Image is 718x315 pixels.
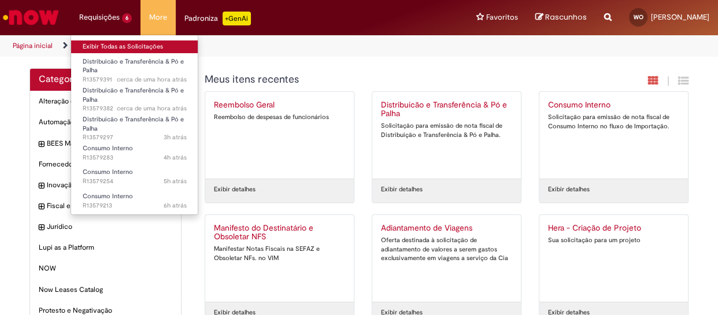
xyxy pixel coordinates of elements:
[71,113,198,138] a: Aberto R13579297 : Distribuicão e Transferência & Pó e Palha
[71,40,198,53] a: Exibir Todas as Solicitações
[83,192,133,201] span: Consumo Interno
[486,12,518,23] span: Favoritos
[164,153,187,162] span: 4h atrás
[39,180,44,192] i: expandir categoria Inovação
[372,215,521,302] a: Adiantamento de Viagens Oferta destinada à solicitação de adiantamento de valores a serem gastos ...
[117,104,187,113] time: 30/09/2025 04:35:00
[39,285,172,295] span: Now Leases Catalog
[651,12,709,22] span: [PERSON_NAME]
[83,57,184,75] span: Distribuicão e Transferência & Pó e Palha
[71,166,198,187] a: Aberto R13579254 : Consumo Interno
[30,237,181,258] div: Lupi as a Platform
[545,12,587,23] span: Rascunhos
[30,112,181,133] div: Automação RPA
[30,154,181,175] div: Fornecedor
[47,201,172,211] span: Fiscal e Tributário
[164,177,187,186] time: 30/09/2025 00:49:33
[214,224,345,242] h2: Manifesto do Destinatário e Obsoletar NFS
[71,190,198,212] a: Aberto R13579213 : Consumo Interno
[83,75,187,84] span: R13579391
[83,201,187,210] span: R13579213
[83,133,187,142] span: R13579297
[539,92,688,179] a: Consumo Interno Solicitação para emissão de nota fiscal de Consumo Interno no fluxo de Importação.
[39,117,172,127] span: Automação RPA
[1,6,61,29] img: ServiceNow
[164,201,187,210] time: 29/09/2025 23:40:28
[83,168,133,176] span: Consumo Interno
[381,185,423,194] a: Exibir detalhes
[205,92,354,179] a: Reembolso Geral Reembolso de despesas de funcionários
[164,133,187,142] time: 30/09/2025 03:15:50
[548,113,679,131] div: Solicitação para emissão de nota fiscal de Consumo Interno no fluxo de Importação.
[548,224,679,233] h2: Hera - Criação de Projeto
[149,12,167,23] span: More
[30,279,181,301] div: Now Leases Catalog
[83,104,187,113] span: R13579382
[184,12,251,25] div: Padroniza
[71,84,198,109] a: Aberto R13579382 : Distribuicão e Transferência & Pó e Palha
[83,144,133,153] span: Consumo Interno
[39,264,172,273] span: NOW
[381,121,512,139] div: Solicitação para emissão de nota fiscal de Distribuição e Transferência & Pó e Palha.
[39,201,44,213] i: expandir categoria Fiscal e Tributário
[381,101,512,119] h2: Distribuicão e Transferência & Pó e Palha
[634,13,643,21] span: WO
[30,258,181,279] div: NOW
[47,180,172,190] span: Inovação
[381,236,512,263] div: Oferta destinada à solicitação de adiantamento de valores a serem gastos exclusivamente em viagen...
[83,153,187,162] span: R13579283
[164,177,187,186] span: 5h atrás
[117,75,187,84] time: 30/09/2025 04:51:43
[47,222,172,232] span: Jurídico
[648,75,658,86] i: Exibição em cartão
[548,236,679,245] div: Sua solicitação para um projeto
[30,195,181,217] div: expandir categoria Fiscal e Tributário Fiscal e Tributário
[71,55,198,80] a: Aberto R13579391 : Distribuicão e Transferência & Pó e Palha
[214,185,256,194] a: Exibir detalhes
[47,139,172,149] span: BEES Marketplace
[39,97,172,106] span: Alteração de pedido
[30,216,181,238] div: expandir categoria Jurídico Jurídico
[372,92,521,179] a: Distribuicão e Transferência & Pó e Palha Solicitação para emissão de nota fiscal de Distribuição...
[39,160,172,169] span: Fornecedor
[71,35,198,215] ul: Requisições
[30,133,181,154] div: expandir categoria BEES Marketplace BEES Marketplace
[117,75,187,84] span: cerca de uma hora atrás
[205,74,564,86] h1: {"description":"","title":"Meus itens recentes"} Categoria
[381,224,512,233] h2: Adiantamento de Viagens
[223,12,251,25] p: +GenAi
[9,35,470,57] ul: Trilhas de página
[214,101,345,110] h2: Reembolso Geral
[205,215,354,302] a: Manifesto do Destinatário e Obsoletar NFS Manifestar Notas Fiscais na SEFAZ e Obsoletar NFs. no VIM
[164,153,187,162] time: 30/09/2025 01:48:56
[535,12,587,23] a: Rascunhos
[39,139,44,150] i: expandir categoria BEES Marketplace
[30,91,181,112] div: Alteração de pedido
[117,104,187,113] span: cerca de uma hora atrás
[79,12,120,23] span: Requisições
[214,244,345,262] div: Manifestar Notas Fiscais na SEFAZ e Obsoletar NFs. no VIM
[30,175,181,196] div: expandir categoria Inovação Inovação
[548,101,679,110] h2: Consumo Interno
[548,185,590,194] a: Exibir detalhes
[164,133,187,142] span: 3h atrás
[39,75,172,85] h2: Categorias
[83,86,184,104] span: Distribuicão e Transferência & Pó e Palha
[539,215,688,302] a: Hera - Criação de Projeto Sua solicitação para um projeto
[667,75,669,88] span: |
[83,177,187,186] span: R13579254
[214,113,345,122] div: Reembolso de despesas de funcionários
[122,13,132,23] span: 6
[39,222,44,234] i: expandir categoria Jurídico
[13,41,53,50] a: Página inicial
[164,201,187,210] span: 6h atrás
[39,243,172,253] span: Lupi as a Platform
[83,115,184,133] span: Distribuicão e Transferência & Pó e Palha
[71,142,198,164] a: Aberto R13579283 : Consumo Interno
[678,75,689,86] i: Exibição de grade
